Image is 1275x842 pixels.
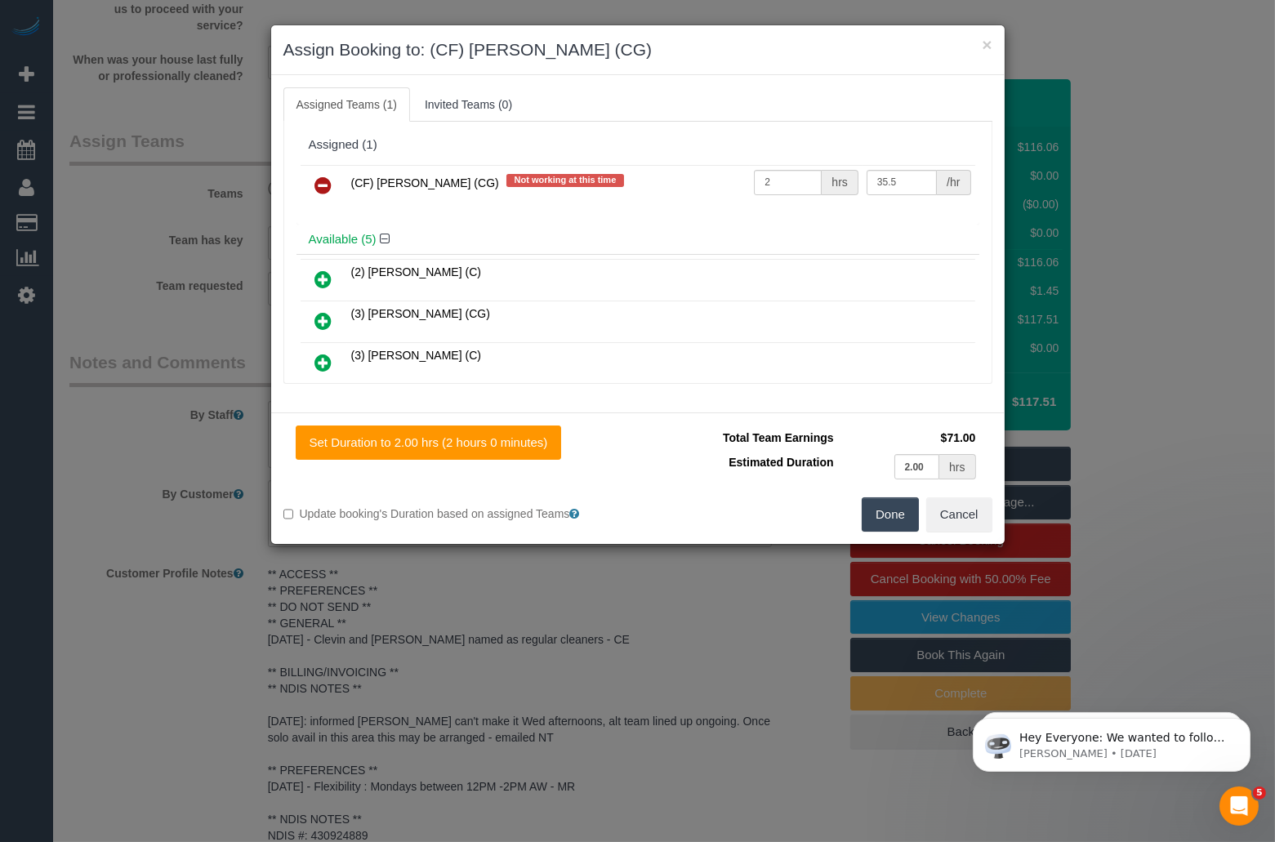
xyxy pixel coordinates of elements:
[1219,786,1259,826] iframe: Intercom live chat
[71,47,279,223] span: Hey Everyone: We wanted to follow up and let you know we have been closely monitoring the account...
[296,425,562,460] button: Set Duration to 2.00 hrs (2 hours 0 minutes)
[937,170,970,195] div: /hr
[982,36,992,53] button: ×
[838,425,980,450] td: $71.00
[283,506,626,522] label: Update booking's Duration based on assigned Teams
[309,233,967,247] h4: Available (5)
[862,497,919,532] button: Done
[650,425,838,450] td: Total Team Earnings
[283,509,294,519] input: Update booking's Duration based on assigned Teams
[939,454,975,479] div: hrs
[1253,786,1266,800] span: 5
[71,63,282,78] p: Message from Ellie, sent 1w ago
[309,138,967,152] div: Assigned (1)
[822,170,858,195] div: hrs
[506,174,625,187] span: Not working at this time
[283,87,410,122] a: Assigned Teams (1)
[948,684,1275,798] iframe: Intercom notifications message
[351,265,481,278] span: (2) [PERSON_NAME] (C)
[412,87,525,122] a: Invited Teams (0)
[926,497,992,532] button: Cancel
[283,38,992,62] h3: Assign Booking to: (CF) [PERSON_NAME] (CG)
[351,176,499,189] span: (CF) [PERSON_NAME] (CG)
[351,307,490,320] span: (3) [PERSON_NAME] (CG)
[729,456,833,469] span: Estimated Duration
[351,349,481,362] span: (3) [PERSON_NAME] (C)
